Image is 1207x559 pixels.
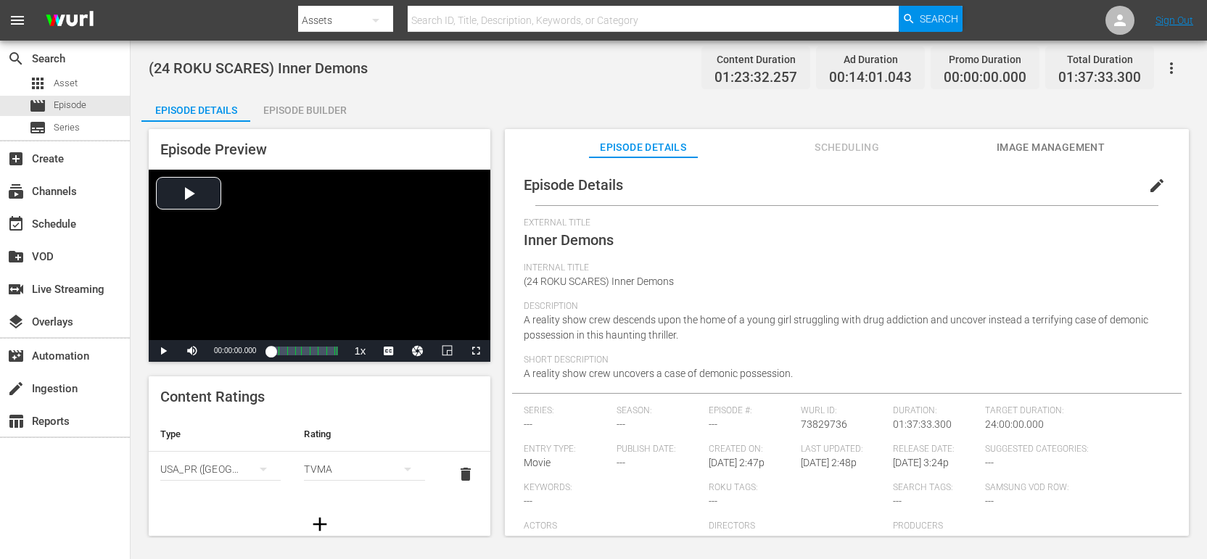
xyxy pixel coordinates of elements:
span: --- [985,457,994,468]
span: Search Tags: [893,482,978,494]
span: --- [893,534,902,545]
span: Entry Type: [524,444,609,455]
span: [DATE] 2:48p [801,457,857,468]
span: edit [1148,177,1166,194]
span: Episode Details [524,176,623,194]
span: 01:37:33.300 [1058,70,1141,86]
th: Rating [292,417,436,452]
div: TVMA [304,449,424,489]
img: ans4CAIJ8jUAAAAAAAAAAAAAAAAAAAAAAAAgQb4GAAAAAAAAAAAAAAAAAAAAAAAAJMjXAAAAAAAAAAAAAAAAAAAAAAAAgAT5G... [35,4,104,38]
span: [DATE] 2:47p [709,457,765,468]
span: Scheduling [793,138,902,157]
span: A reality show crew uncovers a case of demonic possession. [524,368,793,379]
span: [DATE] 3:24p [893,457,949,468]
div: Promo Duration [944,49,1026,70]
span: Episode #: [709,405,794,417]
span: menu [9,12,26,29]
button: Mute [178,340,207,362]
span: --- [709,418,717,430]
span: Schedule [7,215,25,233]
span: Duration: [893,405,978,417]
span: Season: [617,405,701,417]
span: --- [709,495,717,507]
span: 00:14:01.043 [829,70,912,86]
span: Create [7,150,25,167]
span: Last Updated: [801,444,886,455]
span: Actors [524,521,701,532]
span: Image Management [997,138,1105,157]
span: 24:00:00.000 [985,418,1044,430]
span: Producers [893,521,1070,532]
div: Ad Duration [829,49,912,70]
span: Search [920,6,958,32]
div: Total Duration [1058,49,1141,70]
button: Episode Builder [250,93,359,122]
span: Search [7,50,25,67]
div: Episode Details [141,93,250,128]
span: Short Description [524,355,1163,366]
span: Live Streaming [7,281,25,298]
span: (24 ROKU SCARES) Inner Demons [149,59,368,77]
button: Picture-in-Picture [432,340,461,362]
span: Channels [7,183,25,200]
span: Release Date: [893,444,978,455]
span: 00:00:00.000 [214,347,256,355]
span: --- [617,418,625,430]
span: A reality show crew descends upon the home of a young girl struggling with drug addiction and unc... [524,314,1148,341]
span: 00:00:00.000 [944,70,1026,86]
span: (24 ROKU SCARES) Inner Demons [524,276,674,287]
span: --- [524,534,532,545]
span: Ingestion [7,380,25,397]
span: Asset [29,75,46,92]
span: Directors [709,521,886,532]
span: Created On: [709,444,794,455]
span: Internal Title [524,262,1163,274]
button: delete [448,457,483,492]
span: Automation [7,347,25,365]
span: Description [524,301,1163,312]
div: Video Player [149,170,490,362]
span: Samsung VOD Row: [985,482,1070,494]
div: Content Duration [714,49,797,70]
span: Episode [29,97,46,115]
span: Episode Details [589,138,698,157]
span: Inner Demons [524,231,614,249]
span: External Title [524,218,1163,229]
span: Wurl ID: [801,405,886,417]
span: --- [617,457,625,468]
button: Playback Rate [345,340,374,362]
div: Progress Bar [271,347,338,355]
table: simple table [149,417,490,497]
th: Type [149,417,292,452]
span: Series: [524,405,609,417]
span: Overlays [7,313,25,331]
span: VOD [7,248,25,265]
span: --- [524,418,532,430]
span: --- [524,495,532,507]
button: Captions [374,340,403,362]
span: --- [985,495,994,507]
span: Series [29,119,46,136]
span: Target Duration: [985,405,1162,417]
span: 73829736 [801,418,847,430]
span: Suggested Categories: [985,444,1162,455]
button: Episode Details [141,93,250,122]
span: Reports [7,413,25,430]
span: 01:37:33.300 [893,418,952,430]
span: Roku Tags: [709,482,886,494]
span: --- [709,534,717,545]
button: Search [899,6,963,32]
span: Publish Date: [617,444,701,455]
span: Series [54,120,80,135]
span: Content Ratings [160,388,265,405]
span: --- [893,495,902,507]
button: Play [149,340,178,362]
div: Episode Builder [250,93,359,128]
span: Episode Preview [160,141,267,158]
span: delete [457,465,474,483]
a: Sign Out [1155,15,1193,26]
div: USA_PR ([GEOGRAPHIC_DATA] ([GEOGRAPHIC_DATA])) [160,449,281,489]
button: edit [1140,168,1174,203]
span: Movie [524,457,551,468]
span: Keywords: [524,482,701,494]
